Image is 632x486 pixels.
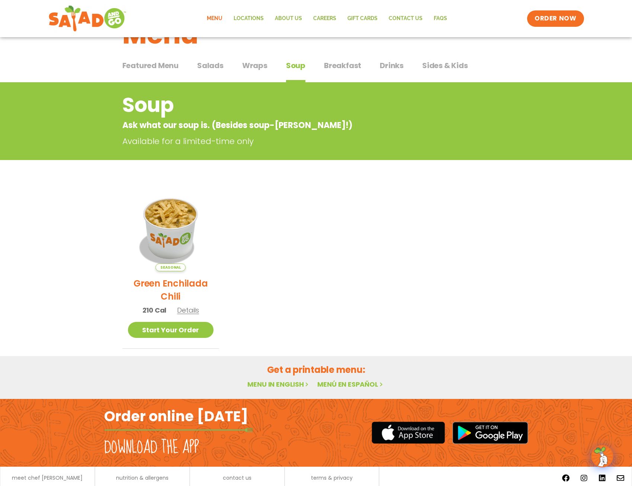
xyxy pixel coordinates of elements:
img: new-SAG-logo-768×292 [48,4,127,33]
h2: Order online [DATE] [104,407,248,425]
h2: Soup [122,90,450,120]
span: Wraps [242,60,267,71]
span: Featured Menu [122,60,179,71]
a: Menu in English [247,380,310,389]
img: wpChatIcon [592,446,613,467]
p: Ask what our soup is. (Besides soup-[PERSON_NAME]!) [122,119,450,131]
span: Sides & Kids [422,60,468,71]
div: Tabbed content [122,57,510,83]
a: About Us [269,10,308,27]
a: GIFT CARDS [342,10,383,27]
a: ORDER NOW [527,10,584,27]
span: 210 Cal [142,305,167,315]
h2: Download the app [104,437,199,458]
a: contact us [223,475,251,480]
p: Available for a limited-time only [122,135,453,147]
a: Start Your Order [128,322,214,338]
img: google_play [452,422,528,444]
span: Seasonal [155,263,186,271]
img: appstore [372,421,445,445]
span: Drinks [380,60,404,71]
a: nutrition & allergens [116,475,169,480]
h2: Get a printable menu: [122,363,510,376]
a: meet chef [PERSON_NAME] [12,475,83,480]
span: Breakfast [324,60,361,71]
span: Salads [197,60,224,71]
span: Soup [286,60,305,71]
a: Contact Us [383,10,428,27]
a: Menú en español [317,380,384,389]
img: Product photo for Green Enchilada Chili [128,185,214,271]
span: ORDER NOW [535,14,576,23]
nav: Menu [201,10,453,27]
img: fork [104,428,253,432]
a: terms & privacy [311,475,353,480]
a: Careers [308,10,342,27]
a: Menu [201,10,228,27]
a: Locations [228,10,269,27]
span: Details [177,306,199,315]
a: FAQs [428,10,453,27]
h2: Green Enchilada Chili [128,277,214,303]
